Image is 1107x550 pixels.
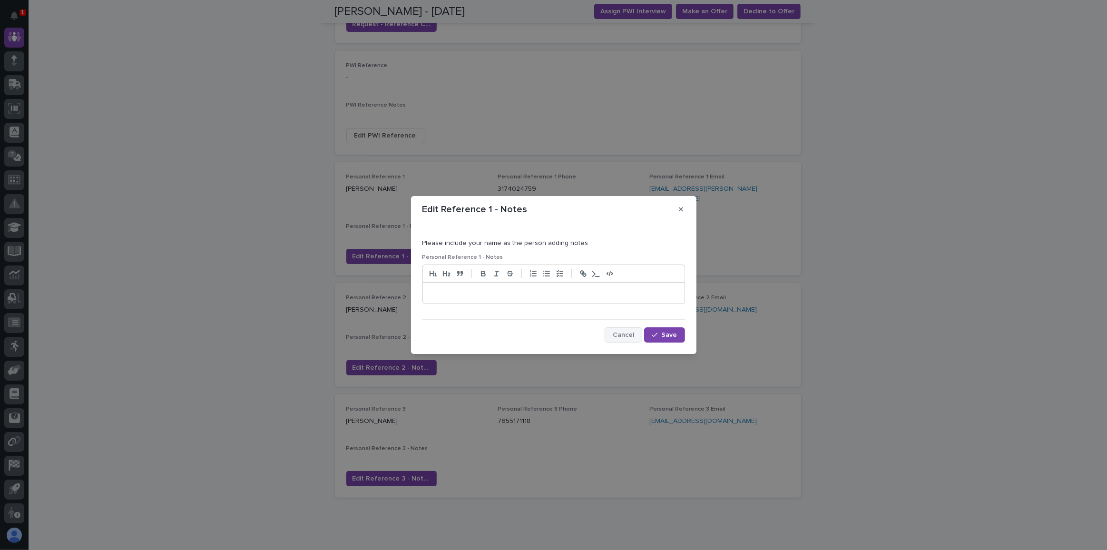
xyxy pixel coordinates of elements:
[422,239,685,247] p: Please include your name as the person adding notes
[422,255,503,260] span: Personal Reference 1 - Notes
[605,327,642,343] button: Cancel
[644,327,685,343] button: Save
[662,332,677,338] span: Save
[422,204,528,215] p: Edit Reference 1 - Notes
[613,332,634,338] span: Cancel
